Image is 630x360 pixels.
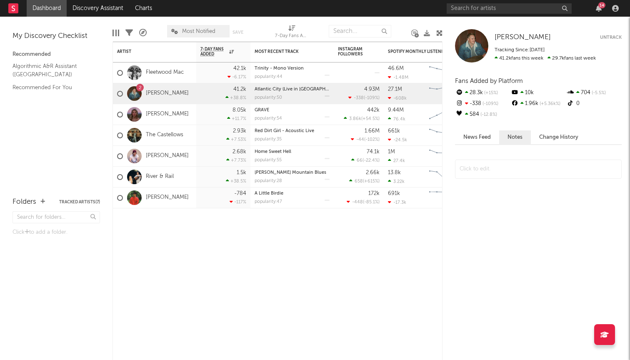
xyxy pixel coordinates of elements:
div: My Discovery Checklist [12,31,100,41]
div: 42.1k [233,66,246,71]
a: Home Sweet Hell [255,150,291,154]
div: GRAVE [255,108,330,112]
div: 9.44M [388,107,404,113]
span: 29.7k fans last week [495,56,596,61]
input: Search for folders... [12,211,100,223]
div: 2.68k [232,149,246,155]
div: 27.4k [388,158,405,163]
div: 14 [598,2,605,8]
span: -12.8 % [479,112,497,117]
span: 658 [355,179,363,184]
div: Most Recent Track [255,49,317,54]
div: 442k [367,107,380,113]
div: 704 [566,87,622,98]
div: 1.96k [510,98,566,109]
div: 1.5k [237,170,246,175]
a: GRAVE [255,108,269,112]
div: -338 [455,98,510,109]
span: +54.5 % [362,117,378,121]
div: popularity: 35 [255,137,282,142]
div: 46.6M [388,66,404,71]
div: +11.7 % [227,116,246,121]
a: [PERSON_NAME] [495,33,551,42]
button: Untrack [600,33,622,42]
div: popularity: 54 [255,116,282,121]
svg: Chart title [425,104,463,125]
input: Search for artists [447,3,572,14]
div: +38.8 % [225,95,246,100]
div: 661k [388,128,400,134]
div: +7.53 % [226,137,246,142]
a: River & Rail [146,173,174,180]
a: The Castellows [146,132,183,139]
div: 76.4k [388,116,405,122]
div: 3.22k [388,179,405,184]
span: -22.4 % [364,158,378,163]
a: [PERSON_NAME] [146,152,189,160]
span: -5.5 % [590,91,606,95]
div: Baker Mountain Blues [255,170,330,175]
div: ( ) [347,199,380,205]
div: A Little Birdie [255,191,330,196]
div: 8.05k [232,107,246,113]
div: A&R Pipeline [139,21,147,45]
div: 41.2k [233,87,246,92]
span: -85.1 % [364,200,378,205]
span: Fans Added by Platform [455,78,523,84]
div: popularity: 28 [255,179,282,183]
div: ( ) [349,178,380,184]
div: +38.5 % [226,178,246,184]
div: Edit Columns [112,21,119,45]
div: Home Sweet Hell [255,150,330,154]
div: +7.73 % [226,157,246,163]
a: Algorithmic A&R Assistant ([GEOGRAPHIC_DATA]) [12,62,92,79]
span: [PERSON_NAME] [495,34,551,41]
div: popularity: 47 [255,200,282,204]
button: Tracked Artists(7) [59,200,100,204]
span: Most Notified [182,29,215,34]
span: -44 [356,137,364,142]
div: 0 [566,98,622,109]
a: Red Dirt Girl - Acoustic Live [255,129,314,133]
svg: Chart title [425,125,463,146]
svg: Chart title [425,146,463,167]
a: A Little Birdie [255,191,283,196]
button: Save [232,30,243,35]
div: ( ) [348,95,380,100]
svg: Chart title [425,167,463,187]
a: [PERSON_NAME] Mountain Blues [255,170,326,175]
div: Filters [125,21,133,45]
div: 691k [388,191,400,196]
div: popularity: 55 [255,158,282,162]
div: 2.93k [233,128,246,134]
button: News Feed [455,130,499,144]
span: +5.36k % [538,102,560,106]
svg: Chart title [425,62,463,83]
div: Folders [12,197,36,207]
span: -102 % [365,137,378,142]
a: [PERSON_NAME] [146,194,189,201]
div: 1.66M [365,128,380,134]
span: +15 % [483,91,498,95]
div: 172k [368,191,380,196]
div: 7-Day Fans Added (7-Day Fans Added) [275,31,308,41]
div: -608k [388,95,407,101]
a: [PERSON_NAME] [146,111,189,118]
div: -117 % [230,199,246,205]
div: 4.93M [364,87,380,92]
div: 1M [388,149,395,155]
div: 2.66k [366,170,380,175]
span: -338 [354,96,364,100]
div: 74.1k [367,149,380,155]
span: -109 % [481,102,498,106]
div: Red Dirt Girl - Acoustic Live [255,129,330,133]
div: -784 [234,191,246,196]
a: Fleetwood Mac [146,69,184,76]
span: 7-Day Fans Added [200,47,227,57]
div: popularity: 44 [255,75,282,79]
a: Atlantic City (Live in [GEOGRAPHIC_DATA]) [feat. [PERSON_NAME] and [PERSON_NAME]] [255,87,445,92]
svg: Chart title [425,187,463,208]
span: Tracking Since: [DATE] [495,47,545,52]
span: 3.86k [349,117,361,121]
div: Atlantic City (Live in Jersey) [feat. Bruce Springsteen and Kings of Leon] [255,87,330,92]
